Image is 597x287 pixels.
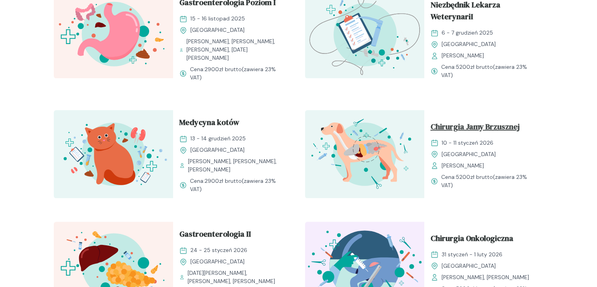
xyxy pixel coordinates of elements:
span: [GEOGRAPHIC_DATA] [442,40,496,48]
span: [PERSON_NAME] [442,52,484,60]
span: 31 styczeń - 1 luty 2026 [442,250,502,259]
span: Medycyna kotów [179,116,239,131]
a: Chirurgia Jamy Brzusznej [431,121,537,136]
span: [PERSON_NAME], [PERSON_NAME], [PERSON_NAME], [DATE][PERSON_NAME] [186,37,286,62]
span: 6 - 7 grudzień 2025 [442,29,493,37]
span: [PERSON_NAME], [PERSON_NAME] [442,273,529,281]
span: Chirurgia Onkologiczna [431,232,513,247]
span: Chirurgia Jamy Brzusznej [431,121,520,136]
span: 24 - 25 styczeń 2026 [190,246,247,254]
span: [GEOGRAPHIC_DATA] [190,26,245,34]
span: 5200 zł brutto [456,63,493,70]
span: [PERSON_NAME], [PERSON_NAME], [PERSON_NAME] [188,157,286,174]
img: aHfQZEMqNJQqH-e8_MedKot_T.svg [54,110,173,198]
span: Gastroenterologia II [179,228,251,243]
span: 15 - 16 listopad 2025 [190,15,245,23]
img: aHfRokMqNJQqH-fc_ChiruJB_T.svg [305,110,424,198]
span: [DATE][PERSON_NAME], [PERSON_NAME], [PERSON_NAME] [188,269,286,285]
span: Cena: (zawiera 23% VAT) [441,173,537,189]
span: [GEOGRAPHIC_DATA] [442,262,496,270]
span: Cena: (zawiera 23% VAT) [190,177,286,193]
a: Gastroenterologia II [179,228,286,243]
span: 10 - 11 styczeń 2026 [442,139,493,147]
span: 5200 zł brutto [456,173,493,180]
span: Cena: (zawiera 23% VAT) [441,63,537,79]
span: 2900 zł brutto [204,66,242,73]
span: [PERSON_NAME] [442,162,484,170]
span: Cena: (zawiera 23% VAT) [190,65,286,82]
span: [GEOGRAPHIC_DATA] [442,150,496,158]
a: Medycyna kotów [179,116,286,131]
span: 13 - 14 grudzień 2025 [190,134,246,143]
span: [GEOGRAPHIC_DATA] [190,146,245,154]
a: Chirurgia Onkologiczna [431,232,537,247]
span: 2900 zł brutto [204,177,242,184]
span: [GEOGRAPHIC_DATA] [190,258,245,266]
